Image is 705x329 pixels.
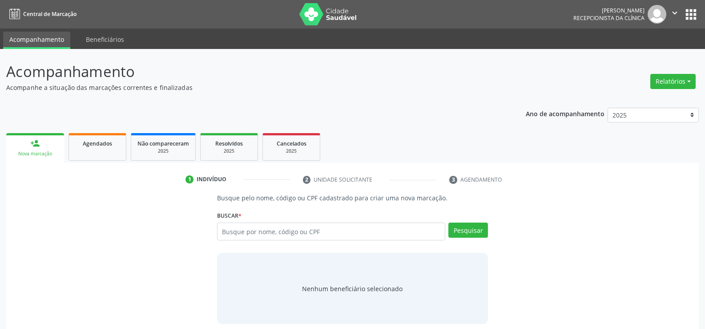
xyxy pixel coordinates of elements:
span: Nenhum beneficiário selecionado [302,284,403,293]
p: Ano de acompanhamento [526,108,604,119]
div: Indivíduo [197,175,226,183]
button: Pesquisar [448,223,488,238]
div: [PERSON_NAME] [573,7,645,14]
button: Relatórios [650,74,696,89]
span: Cancelados [277,140,306,147]
span: Resolvidos [215,140,243,147]
div: person_add [30,138,40,148]
p: Acompanhamento [6,61,491,83]
div: 2025 [269,148,314,154]
div: 2025 [137,148,189,154]
p: Busque pelo nome, código ou CPF cadastrado para criar uma nova marcação. [217,193,488,203]
a: Central de Marcação [6,7,77,21]
span: Não compareceram [137,140,189,147]
span: Central de Marcação [23,10,77,18]
input: Busque por nome, código ou CPF [217,223,445,240]
div: 1 [185,175,193,183]
i:  [670,8,680,18]
div: 2025 [207,148,251,154]
label: Buscar [217,209,242,223]
p: Acompanhe a situação das marcações correntes e finalizadas [6,83,491,92]
span: Agendados [83,140,112,147]
div: Nova marcação [12,150,58,157]
button: apps [683,7,699,22]
img: img [648,5,666,24]
a: Beneficiários [80,32,130,47]
span: Recepcionista da clínica [573,14,645,22]
a: Acompanhamento [3,32,70,49]
button:  [666,5,683,24]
